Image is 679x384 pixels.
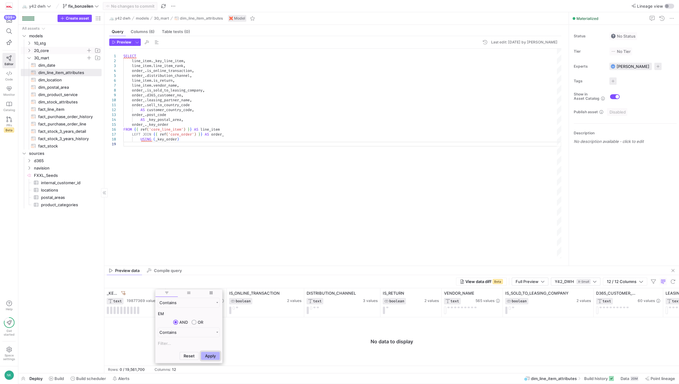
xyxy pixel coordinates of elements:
span: 565 values [476,299,494,303]
span: order_ [132,103,145,107]
span: AS [205,132,209,137]
span: columns [200,289,222,297]
span: , [190,73,192,78]
span: line_item [132,78,151,83]
p: Description [574,131,677,135]
div: Press SPACE to select this row. [21,120,102,128]
div: 3 [109,63,116,68]
span: Build [54,376,64,381]
span: } [190,127,192,132]
span: ( [147,127,149,132]
span: vendor_name [153,83,177,88]
input: Filter Value [158,310,220,317]
span: 30_mart [34,54,86,62]
div: Filtering operator [158,298,220,308]
span: order_ [132,112,145,117]
span: FROM [123,127,132,132]
span: models [29,32,101,39]
span: navision [34,165,101,172]
span: No Tier [611,49,631,54]
span: fact_purchase_order_history​​​​​​​​​​ [38,113,95,120]
div: Press SPACE to select this row. [21,142,102,150]
span: is_online_transaction [147,68,192,73]
span: Build scheduler [76,376,106,381]
span: { [134,127,136,132]
a: fact_purchase_order_history​​​​​​​​​​ [21,113,102,120]
span: [PERSON_NAME] [617,64,649,69]
p: No description available - click to edit [574,139,677,144]
span: order_ [132,93,145,98]
span: Query [112,30,123,34]
button: Preview [109,39,133,46]
button: 12 / 12 Columns [603,278,647,285]
button: fix_bonzeilen [61,2,100,10]
button: Build [46,373,67,384]
div: Press SPACE to select this row. [21,32,102,39]
span: } [200,132,203,137]
div: Press SPACE to select this row. [21,128,102,135]
a: fact_stock_3_years_detail​​​​​​​​​​ [21,128,102,135]
div: Press SPACE to select this row. [21,150,102,157]
div: 16 [109,127,116,132]
span: fix_bonzeilen [68,4,93,9]
button: No tierNo Tier [609,47,632,55]
div: Press SPACE to select this row. [21,157,102,164]
button: 🚲y42 dwh [108,15,132,22]
a: dim_date​​​​​​​​​​ [21,62,102,69]
span: , [183,58,185,63]
a: FXXL_Seeds​​​​​​​​ [21,172,102,179]
span: _key_order [155,137,177,142]
span: order_ [132,98,145,103]
span: is_sold_to_leasing_company [147,88,203,93]
span: ) [177,137,179,142]
div: Press SPACE to select this row. [21,47,102,54]
span: AS [140,117,145,122]
span: Build history [584,376,608,381]
a: Spacesettings [2,344,16,363]
div: Press SPACE to select this row. [21,84,102,91]
button: dim_line_item_attributes [173,15,224,22]
span: order_ [211,132,224,137]
span: Beta [4,128,14,132]
div: Filtering operator [158,327,220,337]
span: 20_core [34,47,86,54]
div: Press SPACE to select this row. [21,164,102,172]
button: No statusNo Status [609,32,637,40]
span: _KEY_LINE_ITEM [107,291,119,296]
button: Apply [201,352,220,360]
div: 13 [109,112,116,117]
div: Press SPACE to select this row. [21,186,102,194]
span: 🚲 [110,16,114,21]
div: Contains [159,330,214,335]
span: line_item_rank [153,63,183,68]
div: Columns: [155,367,171,372]
span: . [145,93,147,98]
span: Create asset [66,16,89,21]
span: line_item [132,83,151,88]
span: postal_areas​​​​​​​​​ [41,194,95,201]
button: Build scheduler [68,373,109,384]
a: https://storage.googleapis.com/y42-prod-data-exchange/images/oGOSqxDdlQtxIPYJfiHrUWhjI5fT83rRj0ID... [2,1,16,11]
div: 2 [109,58,116,63]
span: Space settings [3,353,15,361]
a: dim_line_item_attributes​​​​​​​​​​ [21,69,102,76]
a: fact_stock_3_years_history​​​​​​​​​​ [21,135,102,142]
span: TEXT [450,299,459,303]
span: Alerts [118,376,129,381]
div: Column Menu [155,289,222,363]
input: Filter Value [158,340,220,347]
span: AS [194,127,198,132]
span: is_return [153,78,173,83]
span: dim_stock_attributes​​​​​​​​​​ [38,99,95,106]
div: 8 [109,88,116,93]
span: USING [140,137,151,142]
span: . [145,112,147,117]
span: No Status [611,34,636,39]
span: Full Preview [516,279,539,284]
span: line_item [132,63,151,68]
span: Compile query [154,269,182,273]
span: Tier [574,49,604,54]
span: } [198,132,200,137]
span: , [190,98,192,103]
div: Contains [159,300,214,305]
